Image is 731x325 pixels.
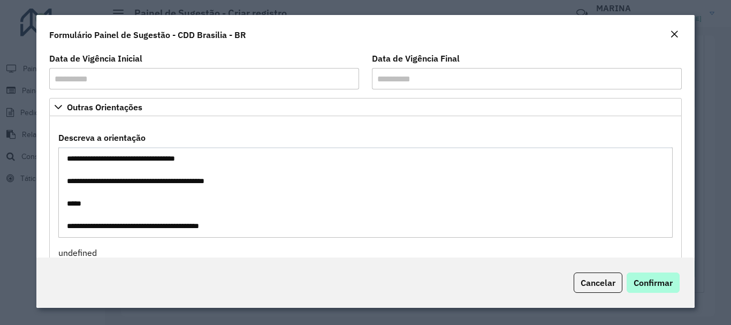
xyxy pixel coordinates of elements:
[372,52,460,65] label: Data de Vigência Final
[634,277,673,288] span: Confirmar
[581,277,615,288] span: Cancelar
[667,28,682,42] button: Close
[49,98,681,116] a: Outras Orientações
[49,52,142,65] label: Data de Vigência Inicial
[670,30,679,39] em: Fechar
[574,273,622,293] button: Cancelar
[49,28,246,41] h4: Formulário Painel de Sugestão - CDD Brasilia - BR
[58,247,97,258] span: undefined
[49,116,681,264] div: Outras Orientações
[58,131,146,144] label: Descreva a orientação
[67,103,142,111] span: Outras Orientações
[627,273,680,293] button: Confirmar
